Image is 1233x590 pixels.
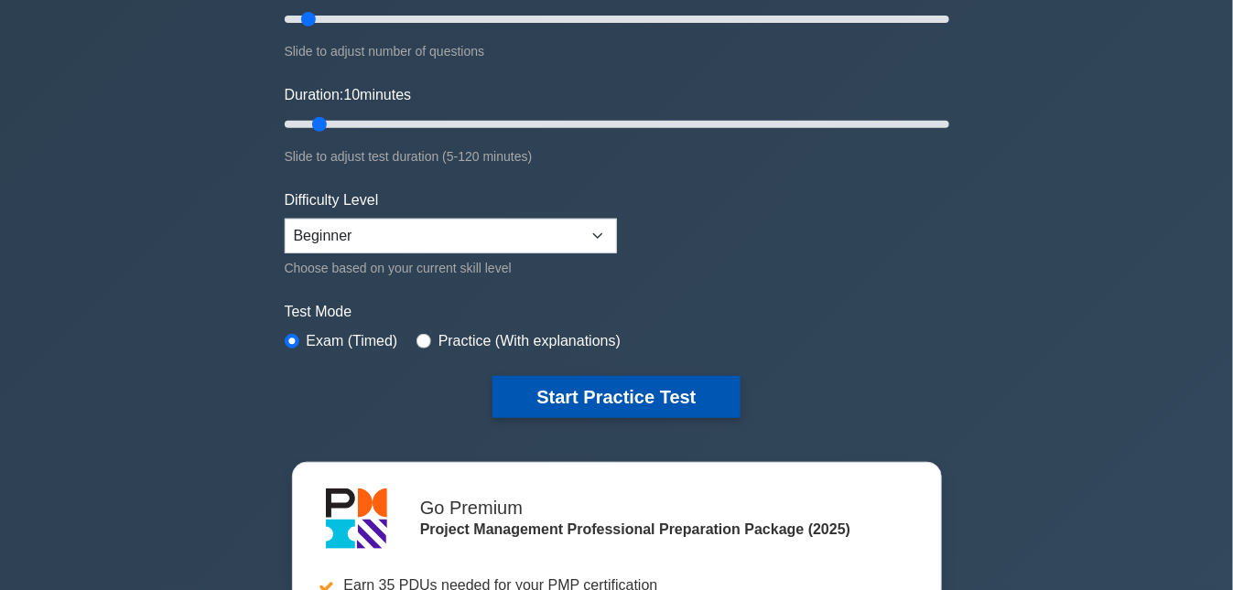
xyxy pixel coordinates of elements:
button: Start Practice Test [492,376,740,418]
label: Test Mode [285,301,949,323]
label: Duration: minutes [285,84,412,106]
div: Slide to adjust test duration (5-120 minutes) [285,145,949,167]
label: Practice (With explanations) [438,330,621,352]
div: Choose based on your current skill level [285,257,617,279]
div: Slide to adjust number of questions [285,40,949,62]
label: Exam (Timed) [307,330,398,352]
label: Difficulty Level [285,189,379,211]
span: 10 [343,87,360,102]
